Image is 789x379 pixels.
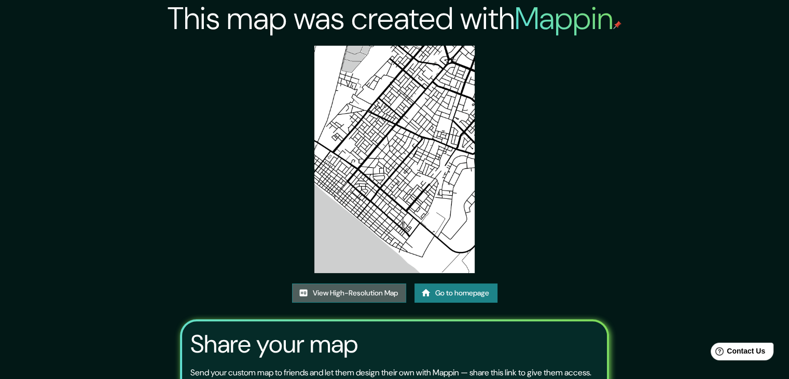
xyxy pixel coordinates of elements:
iframe: Help widget launcher [697,339,778,368]
a: View High-Resolution Map [292,283,406,303]
a: Go to homepage [414,283,497,303]
p: Send your custom map to friends and let them design their own with Mappin — share this link to gi... [190,367,591,379]
img: mappin-pin [613,21,621,29]
h3: Share your map [190,330,358,359]
img: created-map [314,46,475,273]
